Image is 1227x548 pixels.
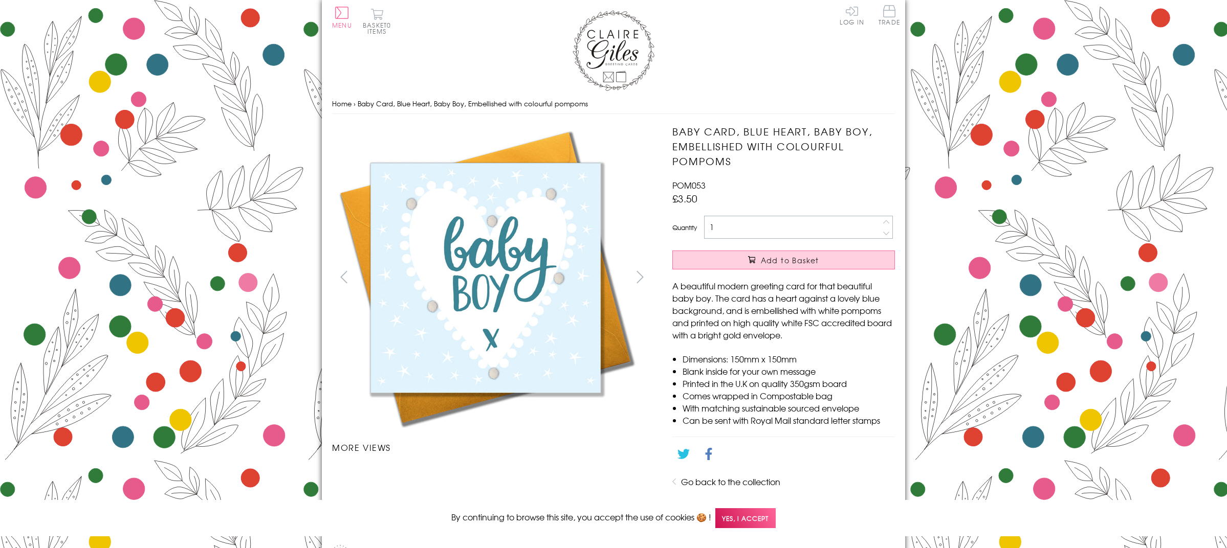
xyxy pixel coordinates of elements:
[611,476,612,476] img: Baby Card, Blue Heart, Baby Boy, Embellished with colourful pompoms
[672,179,706,191] span: POM053
[761,255,819,265] span: Add to Basket
[683,414,895,426] li: Can be sent with Royal Mail standard letter stamps
[367,20,391,36] span: 0 items
[683,365,895,377] li: Blank inside for your own message
[358,99,588,108] span: Baby Card, Blue Heart, Baby Boy, Embellished with colourful pompoms
[532,476,532,476] img: Baby Card, Blue Heart, Baby Boy, Embellished with colourful pompoms
[672,280,895,341] p: A beautiful modern greeting card for that beautiful baby boy. The card has a heart against a love...
[683,353,895,365] li: Dimensions: 150mm x 150mm
[332,464,652,509] ul: Carousel Pagination
[332,265,355,288] button: prev
[354,99,356,108] span: ›
[492,464,572,486] li: Carousel Page 3
[332,124,639,431] img: Baby Card, Blue Heart, Baby Boy, Embellished with colourful pompoms
[332,486,412,509] li: Carousel Page 5
[683,402,895,414] li: With matching sustainable sourced envelope
[652,124,959,431] img: Baby Card, Blue Heart, Baby Boy, Embellished with colourful pompoms
[332,94,895,115] nav: breadcrumbs
[332,7,352,28] button: Menu
[412,464,492,486] li: Carousel Page 2
[572,464,652,486] li: Carousel Page 4
[672,191,697,205] span: £3.50
[715,508,776,528] span: Yes, I accept
[683,377,895,390] li: Printed in the U.K on quality 350gsm board
[629,265,652,288] button: next
[681,475,780,488] a: Go back to the collection
[683,390,895,402] li: Comes wrapped in Compostable bag
[332,20,352,30] span: Menu
[672,250,895,269] button: Add to Basket
[332,99,352,108] a: Home
[879,5,900,25] span: Trade
[363,8,391,34] button: Basket0 items
[840,5,864,25] a: Log In
[672,223,697,232] label: Quantity
[573,10,654,91] img: Claire Giles Greetings Cards
[332,441,652,453] h3: More views
[672,124,895,168] h1: Baby Card, Blue Heart, Baby Boy, Embellished with colourful pompoms
[879,5,900,27] a: Trade
[332,464,412,486] li: Carousel Page 1 (Current Slide)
